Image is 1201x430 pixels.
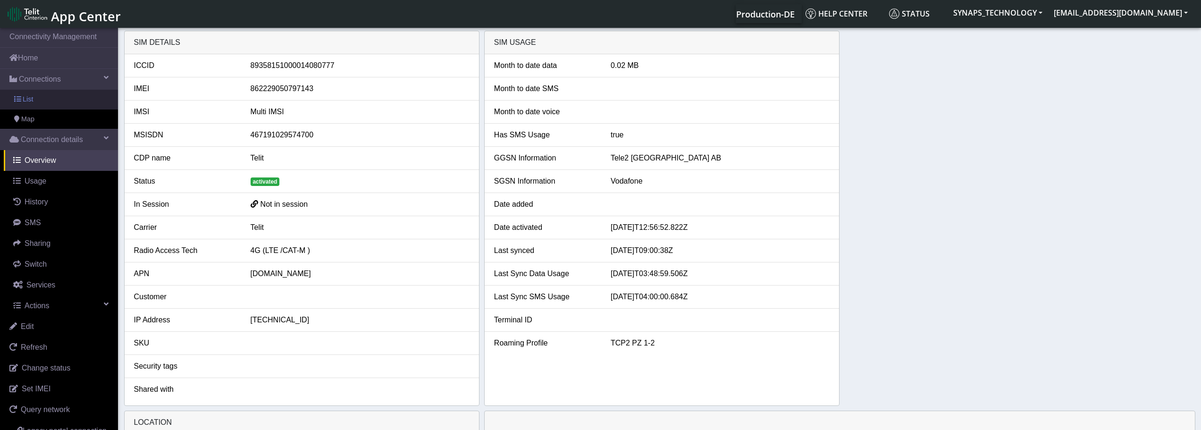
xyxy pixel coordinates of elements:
[604,291,837,303] div: [DATE]T04:00:00.684Z
[244,222,477,233] div: Telit
[889,8,899,19] img: status.svg
[8,7,47,22] img: logo-telit-cinterion-gw-new.png
[127,83,244,94] div: IMEI
[4,192,118,212] a: History
[127,337,244,349] div: SKU
[244,83,477,94] div: 862229050797143
[127,152,244,164] div: CDP name
[736,4,794,23] a: Your current platform instance
[487,222,604,233] div: Date activated
[127,384,244,395] div: Shared with
[4,233,118,254] a: Sharing
[23,94,33,105] span: List
[25,198,48,206] span: History
[244,60,477,71] div: 89358151000014080777
[251,177,280,186] span: activated
[487,60,604,71] div: Month to date data
[604,129,837,141] div: true
[1048,4,1193,21] button: [EMAIL_ADDRESS][DOMAIN_NAME]
[244,268,477,279] div: [DOMAIN_NAME]
[604,337,837,349] div: TCP2 PZ 1-2
[604,268,837,279] div: [DATE]T03:48:59.506Z
[21,343,47,351] span: Refresh
[21,134,83,145] span: Connection details
[802,4,885,23] a: Help center
[4,212,118,233] a: SMS
[260,200,308,208] span: Not in session
[21,322,34,330] span: Edit
[26,281,55,289] span: Services
[4,171,118,192] a: Usage
[604,176,837,187] div: Vodafone
[889,8,930,19] span: Status
[485,31,839,54] div: SIM Usage
[604,60,837,71] div: 0.02 MB
[487,268,604,279] div: Last Sync Data Usage
[25,219,41,227] span: SMS
[487,176,604,187] div: SGSN Information
[487,314,604,326] div: Terminal ID
[736,8,795,20] span: Production-DE
[604,152,837,164] div: Tele2 [GEOGRAPHIC_DATA] AB
[4,275,118,295] a: Services
[4,150,118,171] a: Overview
[806,8,867,19] span: Help center
[125,31,479,54] div: SIM details
[127,199,244,210] div: In Session
[487,337,604,349] div: Roaming Profile
[487,152,604,164] div: GGSN Information
[487,106,604,118] div: Month to date voice
[51,8,121,25] span: App Center
[127,129,244,141] div: MSISDN
[25,156,56,164] span: Overview
[22,385,50,393] span: Set IMEI
[127,176,244,187] div: Status
[487,291,604,303] div: Last Sync SMS Usage
[22,364,70,372] span: Change status
[487,245,604,256] div: Last synced
[8,4,119,24] a: App Center
[19,74,61,85] span: Connections
[604,222,837,233] div: [DATE]T12:56:52.822Z
[25,177,46,185] span: Usage
[127,361,244,372] div: Security tags
[127,314,244,326] div: IP Address
[127,222,244,233] div: Carrier
[127,60,244,71] div: ICCID
[4,295,118,316] a: Actions
[244,314,477,326] div: [TECHNICAL_ID]
[25,302,49,310] span: Actions
[244,245,477,256] div: 4G (LTE /CAT-M )
[4,254,118,275] a: Switch
[25,239,50,247] span: Sharing
[25,260,47,268] span: Switch
[244,152,477,164] div: Telit
[21,405,70,413] span: Query network
[487,199,604,210] div: Date added
[885,4,948,23] a: Status
[604,245,837,256] div: [DATE]T09:00:38Z
[948,4,1048,21] button: SYNAPS_TECHNOLOGY
[127,268,244,279] div: APN
[487,129,604,141] div: Has SMS Usage
[244,106,477,118] div: Multi IMSI
[127,245,244,256] div: Radio Access Tech
[806,8,816,19] img: knowledge.svg
[127,291,244,303] div: Customer
[487,83,604,94] div: Month to date SMS
[244,129,477,141] div: 467191029574700
[127,106,244,118] div: IMSI
[21,114,34,125] span: Map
